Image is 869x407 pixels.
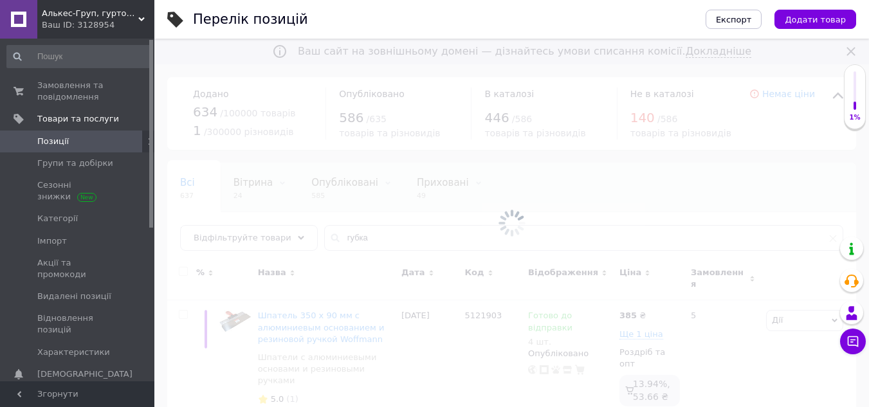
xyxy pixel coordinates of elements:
[37,179,119,203] span: Сезонні знижки
[37,291,111,302] span: Видалені позиції
[37,235,67,247] span: Імпорт
[37,158,113,169] span: Групи та добірки
[840,329,866,354] button: Чат з покупцем
[37,136,69,147] span: Позиції
[37,347,110,358] span: Характеристики
[37,113,119,125] span: Товари та послуги
[193,13,308,26] div: Перелік позицій
[37,368,133,380] span: [DEMOGRAPHIC_DATA]
[37,80,119,103] span: Замовлення та повідомлення
[37,257,119,280] span: Акції та промокоди
[6,45,152,68] input: Пошук
[37,213,78,224] span: Категорії
[42,8,138,19] span: Алькес-Груп, гуртова та роздрібна торгівля товарами для ремонту і будівництва
[774,10,856,29] button: Додати товар
[37,312,119,336] span: Відновлення позицій
[845,113,865,122] div: 1%
[785,15,846,24] span: Додати товар
[706,10,762,29] button: Експорт
[42,19,154,31] div: Ваш ID: 3128954
[716,15,752,24] span: Експорт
